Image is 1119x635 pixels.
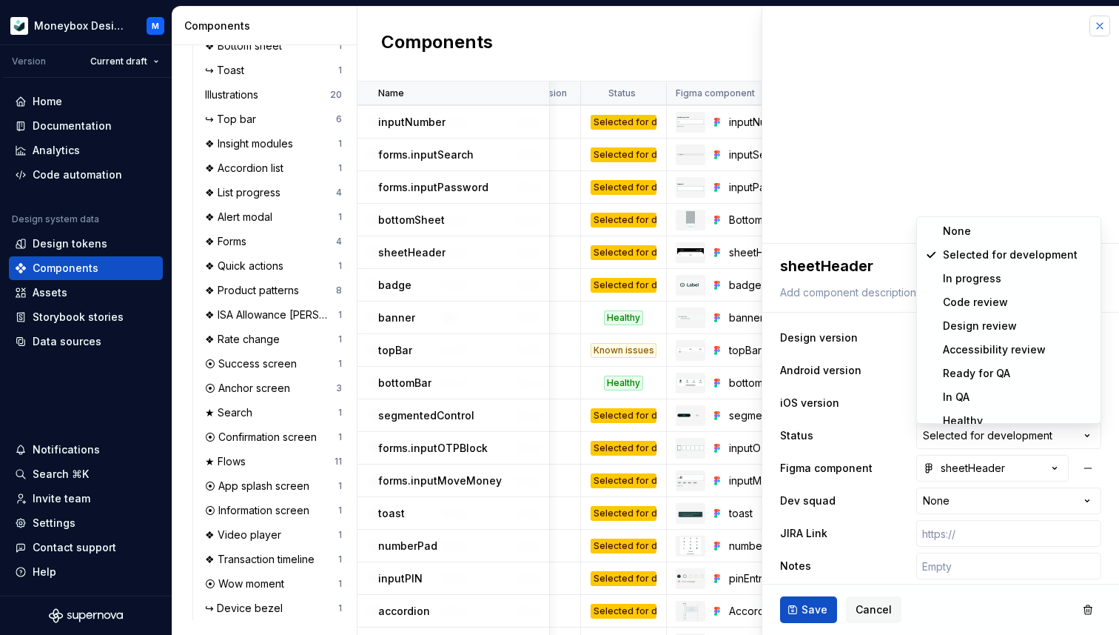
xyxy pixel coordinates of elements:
span: Ready for QA [943,367,1010,379]
span: Healthy [943,414,983,427]
span: None [943,225,971,237]
span: In QA [943,390,970,403]
span: Accessibility review [943,343,1046,356]
span: Selected for development [943,248,1078,261]
span: Code review [943,296,1008,308]
span: In progress [943,272,1001,285]
span: Design review [943,319,1017,332]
